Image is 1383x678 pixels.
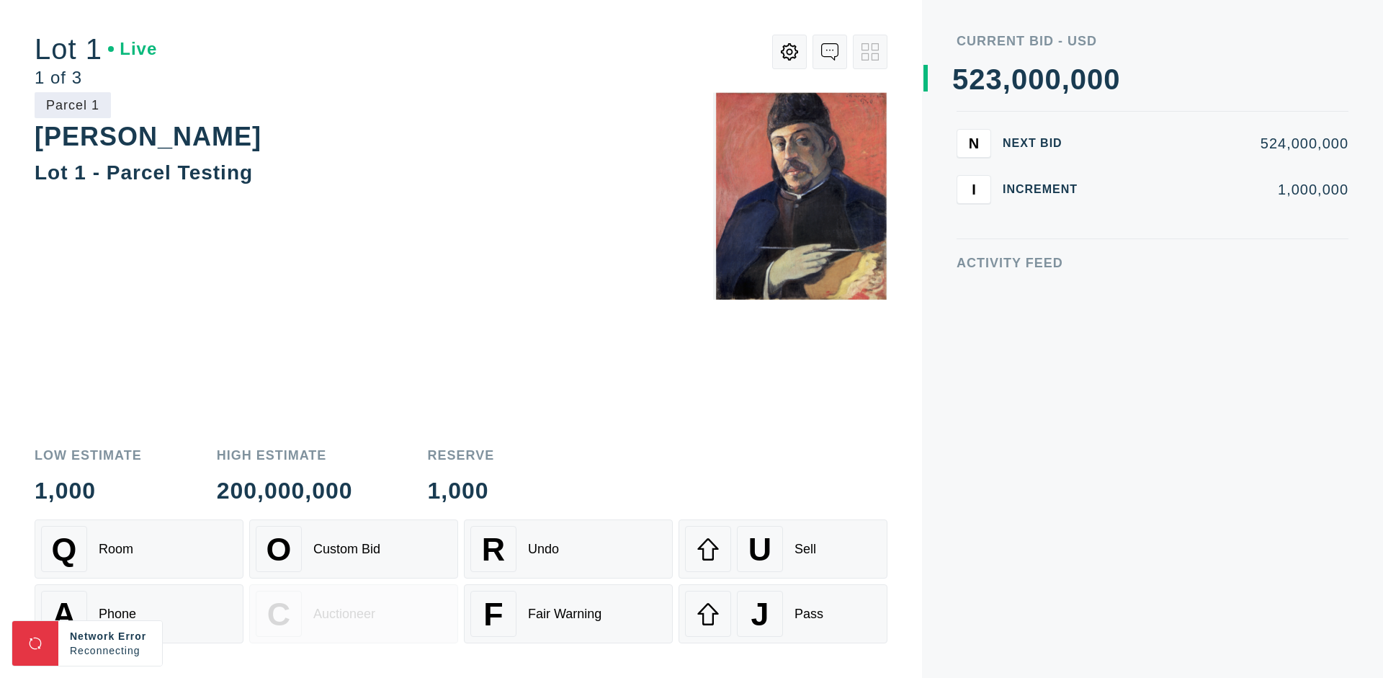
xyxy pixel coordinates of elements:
div: , [1003,65,1011,353]
div: Reconnecting [70,643,151,658]
span: J [751,596,769,633]
span: N [969,135,979,151]
button: RUndo [464,519,673,579]
div: Parcel 1 [35,92,111,118]
button: USell [679,519,887,579]
div: Low Estimate [35,449,142,462]
span: F [483,596,503,633]
div: 1 of 3 [35,69,157,86]
button: OCustom Bid [249,519,458,579]
div: [PERSON_NAME] [35,122,261,151]
div: 1,000 [428,479,495,502]
div: 0 [1070,65,1087,94]
div: Fair Warning [528,607,601,622]
div: 200,000,000 [217,479,353,502]
span: C [267,596,290,633]
div: Phone [99,607,136,622]
span: I [972,181,976,197]
div: 3 [986,65,1003,94]
button: QRoom [35,519,243,579]
div: Current Bid - USD [957,35,1348,48]
button: JPass [679,584,887,643]
button: N [957,129,991,158]
div: Next Bid [1003,138,1089,149]
button: APhone [35,584,243,643]
div: 0 [1104,65,1120,94]
div: High Estimate [217,449,353,462]
div: Live [108,40,157,58]
div: Reserve [428,449,495,462]
div: 1,000 [35,479,142,502]
div: Lot 1 [35,35,157,63]
button: FFair Warning [464,584,673,643]
div: Room [99,542,133,557]
div: 5 [952,65,969,94]
div: Undo [528,542,559,557]
div: , [1062,65,1070,353]
span: U [748,531,771,568]
div: 0 [1011,65,1028,94]
div: Custom Bid [313,542,380,557]
div: 0 [1028,65,1044,94]
div: 0 [1087,65,1104,94]
span: Q [52,531,77,568]
div: Lot 1 - Parcel Testing [35,161,253,184]
div: Auctioneer [313,607,375,622]
button: I [957,175,991,204]
div: 2 [969,65,985,94]
div: Pass [795,607,823,622]
span: A [53,596,76,633]
div: 0 [1044,65,1061,94]
div: 524,000,000 [1101,136,1348,151]
div: Network Error [70,629,151,643]
span: O [267,531,292,568]
div: 1,000,000 [1101,182,1348,197]
span: R [482,531,505,568]
button: CAuctioneer [249,584,458,643]
div: Activity Feed [957,257,1348,269]
div: Increment [1003,184,1089,195]
div: Sell [795,542,816,557]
